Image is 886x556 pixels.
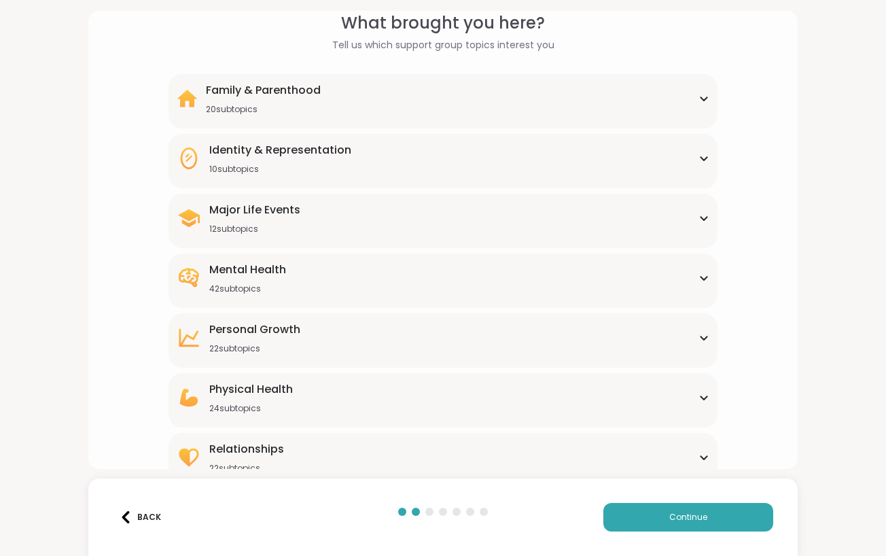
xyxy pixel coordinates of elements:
[209,283,286,294] div: 42 subtopics
[209,463,284,474] div: 22 subtopics
[113,503,167,532] button: Back
[120,511,161,523] div: Back
[206,82,321,99] div: Family & Parenthood
[206,104,321,115] div: 20 subtopics
[209,164,351,175] div: 10 subtopics
[332,38,554,52] span: Tell us which support group topics interest you
[341,11,545,35] span: What brought you here?
[669,511,707,523] span: Continue
[209,441,284,457] div: Relationships
[209,403,293,414] div: 24 subtopics
[209,224,300,234] div: 12 subtopics
[209,343,300,354] div: 22 subtopics
[209,262,286,278] div: Mental Health
[603,503,773,532] button: Continue
[209,322,300,338] div: Personal Growth
[209,202,300,218] div: Major Life Events
[209,381,293,398] div: Physical Health
[209,142,351,158] div: Identity & Representation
